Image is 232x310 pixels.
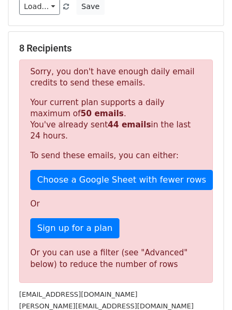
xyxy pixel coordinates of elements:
[30,247,202,271] div: Or you can use a filter (see "Advanced" below) to reduce the number of rows
[30,150,202,161] p: To send these emails, you can either:
[81,109,124,118] strong: 50 emails
[19,42,213,54] h5: 8 Recipients
[179,259,232,310] iframe: Chat Widget
[30,199,202,210] p: Or
[108,120,151,130] strong: 44 emails
[30,218,119,238] a: Sign up for a plan
[30,170,213,190] a: Choose a Google Sheet with fewer rows
[30,66,202,89] p: Sorry, you don't have enough daily email credits to send these emails.
[19,290,138,298] small: [EMAIL_ADDRESS][DOMAIN_NAME]
[30,97,202,142] p: Your current plan supports a daily maximum of . You've already sent in the last 24 hours.
[19,302,194,310] small: [PERSON_NAME][EMAIL_ADDRESS][DOMAIN_NAME]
